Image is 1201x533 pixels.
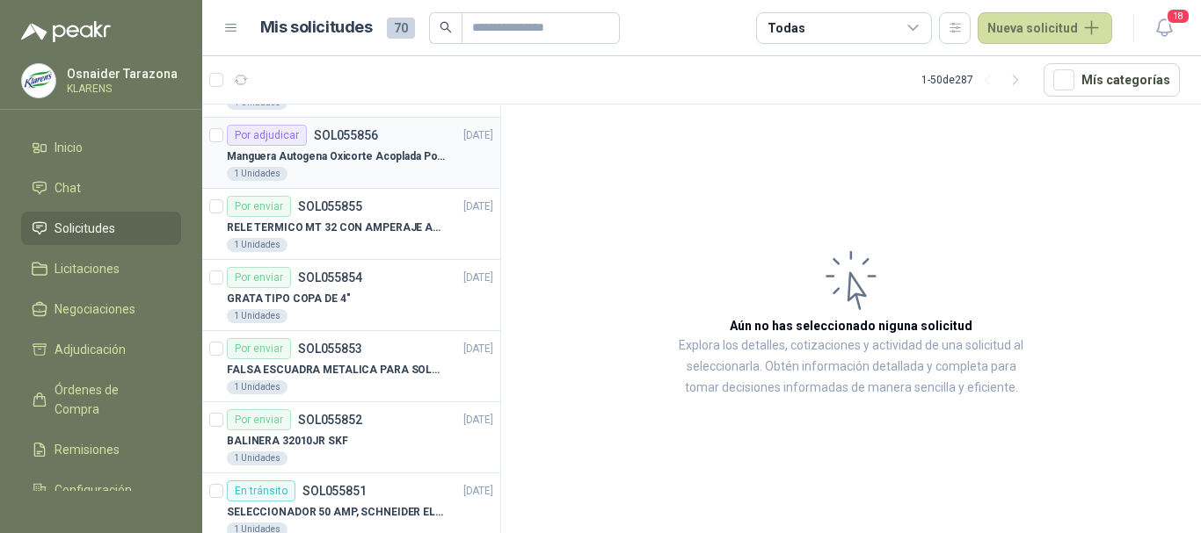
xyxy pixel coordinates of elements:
a: Órdenes de Compra [21,373,181,426]
span: 70 [387,18,415,39]
p: [DATE] [463,412,493,429]
span: Configuración [55,480,132,500]
div: Por enviar [227,409,291,430]
p: [DATE] [463,127,493,144]
p: SOL055853 [298,342,362,355]
span: Inicio [55,138,83,157]
p: SOL055856 [314,129,378,141]
img: Logo peakr [21,21,111,42]
h3: Aún no has seleccionado niguna solicitud [730,316,972,335]
a: Chat [21,171,181,205]
div: 1 Unidades [227,309,288,323]
p: BALINERA 32010JR SKF [227,433,348,450]
a: Remisiones [21,433,181,466]
a: Inicio [21,131,181,164]
a: Por enviarSOL055854[DATE] GRATA TIPO COPA DE 4"1 Unidades [202,260,500,331]
p: FALSA ESCUADRA METALICA PARA SOLDADIRA [227,362,446,378]
div: Por enviar [227,338,291,359]
p: Osnaider Tarazona [67,68,178,80]
a: Por enviarSOL055855[DATE] RELE TERMICO MT 32 CON AMPERAJE ADJUSTABLE ENTRE 16A - 22A, MARCA LS1 U... [202,189,500,260]
span: Chat [55,178,81,198]
p: Explora los detalles, cotizaciones y actividad de una solicitud al seleccionarla. Obtén informaci... [677,335,1025,399]
span: Negociaciones [55,299,135,319]
p: GRATA TIPO COPA DE 4" [227,291,350,307]
div: 1 Unidades [227,451,288,465]
span: Órdenes de Compra [55,380,164,419]
div: Por enviar [227,267,291,288]
div: 1 - 50 de 287 [921,66,1030,94]
a: Por enviarSOL055853[DATE] FALSA ESCUADRA METALICA PARA SOLDADIRA1 Unidades [202,331,500,402]
div: Por adjudicar [227,125,307,146]
p: [DATE] [463,270,493,286]
p: SELECCIONADOR 50 AMP, SCHNEIDER ELECTRIC, NSC100N [227,504,446,521]
button: 18 [1148,12,1180,44]
p: [DATE] [463,198,493,215]
div: 1 Unidades [227,167,288,181]
button: Mís categorías [1044,63,1180,97]
span: Solicitudes [55,219,115,238]
div: 1 Unidades [227,380,288,394]
button: Nueva solicitud [978,12,1112,44]
span: 18 [1166,8,1190,25]
a: Adjudicación [21,333,181,366]
a: Negociaciones [21,292,181,326]
p: Manguera Autogena Oxicorte Acoplada Por 10 Metros [227,148,446,165]
p: [DATE] [463,483,493,500]
p: RELE TERMICO MT 32 CON AMPERAJE ADJUSTABLE ENTRE 16A - 22A, MARCA LS [227,220,446,236]
p: SOL055855 [298,200,362,212]
span: Licitaciones [55,259,120,278]
a: Solicitudes [21,212,181,245]
p: SOL055854 [298,271,362,284]
div: Por enviar [227,196,291,217]
a: Por enviarSOL055852[DATE] BALINERA 32010JR SKF1 Unidades [202,402,500,473]
div: En tránsito [227,480,295,501]
div: 1 Unidades [227,238,288,252]
a: Configuración [21,473,181,507]
a: Licitaciones [21,252,181,285]
span: Adjudicación [55,340,126,359]
span: search [440,21,452,33]
div: Todas [768,18,804,38]
p: SOL055851 [302,485,367,497]
p: SOL055852 [298,414,362,426]
h1: Mis solicitudes [260,15,373,40]
p: [DATE] [463,341,493,357]
span: Remisiones [55,440,120,459]
img: Company Logo [22,64,55,97]
a: Por adjudicarSOL055856[DATE] Manguera Autogena Oxicorte Acoplada Por 10 Metros1 Unidades [202,118,500,189]
p: KLARENS [67,83,178,94]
